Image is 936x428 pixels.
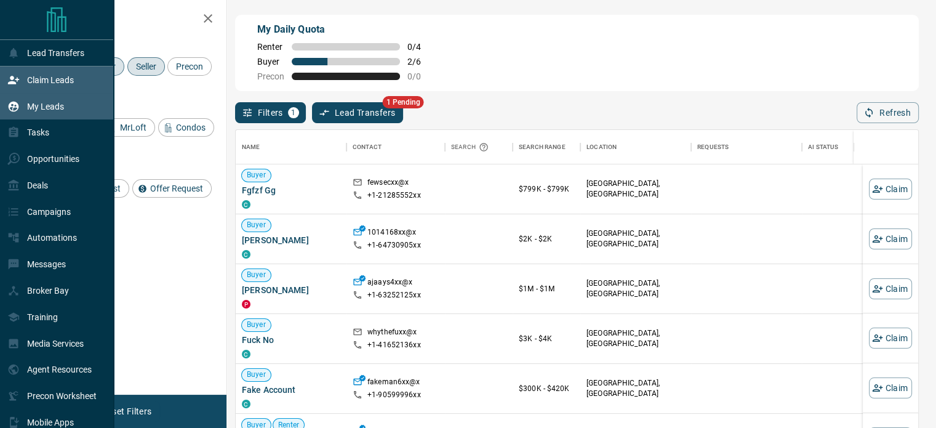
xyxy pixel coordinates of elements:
span: Buyer [257,57,284,67]
span: Condos [172,123,210,132]
span: Precon [172,62,207,71]
div: AI Status [808,130,838,164]
span: 2 / 6 [407,57,434,67]
button: Claim [869,378,912,398]
p: $2K - $2K [519,233,574,244]
div: Location [586,130,617,164]
div: Search [451,130,492,164]
p: +1- 21285552xx [367,190,421,201]
p: whythefuxx@x [367,327,417,340]
span: Offer Request [146,184,207,193]
div: Precon [167,57,212,76]
p: $300K - $420K [519,383,574,394]
p: +1- 63252125xx [367,290,421,301]
div: Name [236,130,346,164]
p: +1- 64730905xx [367,240,421,251]
div: Requests [691,130,802,164]
div: Seller [127,57,165,76]
span: Precon [257,71,284,81]
span: [PERSON_NAME] [242,284,340,296]
span: Buyer [242,320,271,330]
div: Contact [353,130,382,164]
h2: Filters [39,12,214,27]
button: Lead Transfers [312,102,404,123]
p: [GEOGRAPHIC_DATA], [GEOGRAPHIC_DATA] [586,179,685,200]
p: [GEOGRAPHIC_DATA], [GEOGRAPHIC_DATA] [586,228,685,249]
span: Seller [132,62,161,71]
div: Requests [697,130,729,164]
div: condos.ca [242,350,250,358]
div: Contact [346,130,445,164]
span: Buyer [242,270,271,280]
button: Claim [869,328,912,349]
div: condos.ca [242,400,250,408]
span: Fgfzf Gg [242,184,340,196]
span: MrLoft [116,123,151,132]
p: +1- 41652136xx [367,340,421,350]
div: Search Range [519,130,566,164]
button: Claim [869,278,912,299]
div: Location [580,130,691,164]
button: Claim [869,179,912,200]
p: fakeman6xx@x [367,377,420,390]
div: Offer Request [132,179,212,198]
span: Fuck No [242,334,340,346]
button: Filters1 [235,102,306,123]
p: $1M - $1M [519,283,574,294]
span: 0 / 0 [407,71,434,81]
p: ajaays4xx@x [367,277,412,290]
p: +1- 90599996xx [367,390,421,400]
span: 1 [289,108,298,117]
button: Reset Filters [94,401,159,422]
span: [PERSON_NAME] [242,234,340,246]
p: 1014168xx@x [367,227,416,240]
div: Search Range [513,130,580,164]
span: 1 Pending [383,96,424,108]
p: $799K - $799K [519,184,574,195]
p: My Daily Quota [257,22,434,37]
div: MrLoft [102,118,155,137]
p: fewsecxx@x [367,177,409,190]
span: Buyer [242,170,271,180]
span: Renter [257,42,284,52]
p: [GEOGRAPHIC_DATA], [GEOGRAPHIC_DATA] [586,278,685,299]
div: condos.ca [242,250,250,259]
button: Refresh [857,102,919,123]
span: Buyer [242,369,271,380]
button: Claim [869,228,912,249]
span: 0 / 4 [407,42,434,52]
span: Fake Account [242,384,340,396]
div: property.ca [242,300,250,309]
p: [GEOGRAPHIC_DATA], [GEOGRAPHIC_DATA] [586,378,685,399]
p: [GEOGRAPHIC_DATA], [GEOGRAPHIC_DATA] [586,328,685,349]
div: condos.ca [242,200,250,209]
p: $3K - $4K [519,333,574,344]
span: Buyer [242,220,271,230]
div: Name [242,130,260,164]
div: Condos [158,118,214,137]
